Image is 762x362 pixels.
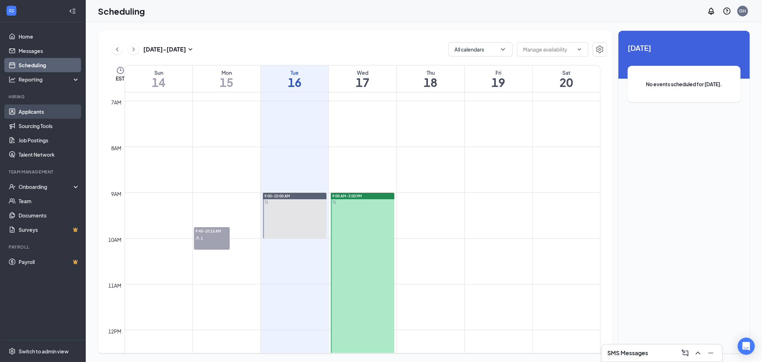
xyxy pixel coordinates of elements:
div: Mon [193,69,260,76]
span: [DATE] [628,42,741,53]
svg: WorkstreamLogo [8,7,15,14]
span: 9:00-10:00 AM [264,194,290,199]
button: Minimize [705,347,717,359]
button: All calendarsChevronDown [448,42,513,57]
span: 9:00 AM-3:00 PM [332,194,362,199]
h1: 18 [397,76,464,88]
h3: SMS Messages [607,349,648,357]
a: Applicants [19,104,80,119]
svg: ChevronRight [130,45,137,54]
svg: Analysis [9,76,16,83]
h1: Scheduling [98,5,145,17]
a: Sourcing Tools [19,119,80,133]
div: 9am [110,190,123,198]
a: Job Postings [19,133,80,147]
div: 11am [107,282,123,289]
svg: ComposeMessage [681,349,689,357]
a: September 19, 2025 [465,65,532,92]
h3: [DATE] - [DATE] [143,45,186,53]
svg: Collapse [69,8,76,15]
div: Thu [397,69,464,76]
button: ChevronUp [692,347,704,359]
div: Switch to admin view [19,348,69,355]
a: Messages [19,44,80,58]
button: Settings [593,42,607,57]
div: Wed [329,69,396,76]
button: ChevronRight [128,44,139,55]
a: SurveysCrown [19,222,80,237]
a: September 14, 2025 [125,65,193,92]
div: Open Intercom Messenger [738,338,755,355]
svg: Notifications [707,7,716,15]
h1: 14 [125,76,193,88]
div: GH [739,8,746,14]
svg: SmallChevronDown [186,45,195,54]
span: 1 [201,236,203,241]
svg: User [195,236,200,240]
button: ComposeMessage [679,347,691,359]
div: Payroll [9,244,78,250]
h1: 19 [465,76,532,88]
div: Team Management [9,169,78,175]
div: Fri [465,69,532,76]
svg: Settings [9,348,16,355]
a: September 20, 2025 [533,65,600,92]
div: Sat [533,69,600,76]
a: PayrollCrown [19,255,80,269]
div: Onboarding [19,183,74,190]
a: Scheduling [19,58,80,72]
div: Reporting [19,76,80,83]
svg: ChevronDown [499,46,507,53]
svg: Settings [596,45,604,54]
div: 8am [110,144,123,152]
button: ChevronLeft [112,44,123,55]
svg: ChevronLeft [114,45,121,54]
h1: 17 [329,76,396,88]
svg: ChevronDown [577,47,582,52]
svg: Minimize [707,349,715,357]
a: September 16, 2025 [261,65,328,92]
a: Home [19,29,80,44]
a: September 18, 2025 [397,65,464,92]
svg: Sync [265,200,268,204]
h1: 20 [533,76,600,88]
a: Documents [19,208,80,222]
a: Talent Network [19,147,80,162]
span: 9:45-10:15 AM [194,227,230,234]
div: 10am [107,236,123,244]
a: September 17, 2025 [329,65,396,92]
div: Tue [261,69,328,76]
h1: 16 [261,76,328,88]
a: September 15, 2025 [193,65,260,92]
input: Manage availability [523,45,574,53]
div: 12pm [107,327,123,335]
div: 7am [110,98,123,106]
a: Team [19,194,80,208]
svg: Sync [333,200,336,204]
h1: 15 [193,76,260,88]
svg: UserCheck [9,183,16,190]
div: Hiring [9,94,78,100]
span: EST [116,75,125,82]
svg: QuestionInfo [723,7,731,15]
svg: Clock [116,66,125,75]
div: Sun [125,69,193,76]
span: No events scheduled for [DATE]. [642,80,726,88]
svg: ChevronUp [694,349,702,357]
